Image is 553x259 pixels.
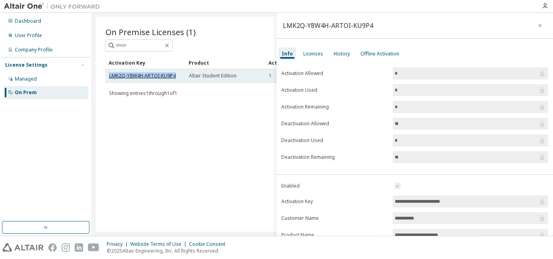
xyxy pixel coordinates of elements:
div: License Settings [5,62,48,68]
div: Website Terms of Use [130,241,189,247]
img: instagram.svg [62,243,70,252]
span: Altair Student Edition [189,73,237,79]
img: altair_logo.svg [2,243,44,252]
img: linkedin.svg [75,243,83,252]
div: Licenses [303,51,323,57]
div: Cookie Consent [189,241,230,247]
label: Activation Remaining [281,104,388,110]
div: Activation Allowed [269,56,342,69]
span: 1 [269,73,272,79]
a: LMK2Q-Y8W4H-ARTOI-KU9P4 [109,72,176,79]
label: Activation Allowed [281,70,388,77]
label: Deactivation Remaining [281,154,388,160]
div: On Prem [15,89,37,96]
img: facebook.svg [48,243,57,252]
label: Enabled [281,183,388,189]
div: Info [282,51,293,57]
div: Privacy [107,241,130,247]
div: History [334,51,350,57]
label: Activation Key [281,198,388,205]
span: Showing entries 1 through 1 of 1 [109,90,177,97]
img: Altair One [4,2,104,10]
div: Product [189,56,262,69]
label: Customer Name [281,215,388,221]
div: Activation Key [109,56,182,69]
label: Deactivation Used [281,137,388,144]
div: Offline Activation [360,51,399,57]
p: © 2025 Altair Engineering, Inc. All Rights Reserved. [107,247,230,254]
div: Dashboard [15,18,41,24]
div: User Profile [15,32,42,39]
div: LMK2Q-Y8W4H-ARTOI-KU9P4 [283,22,373,29]
label: Activation Used [281,87,388,93]
label: Product Name [281,232,388,238]
label: Deactivation Allowed [281,121,388,127]
span: On Premise Licenses (1) [105,26,196,38]
div: Company Profile [15,47,53,53]
div: Managed [15,76,37,82]
img: youtube.svg [88,243,99,252]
